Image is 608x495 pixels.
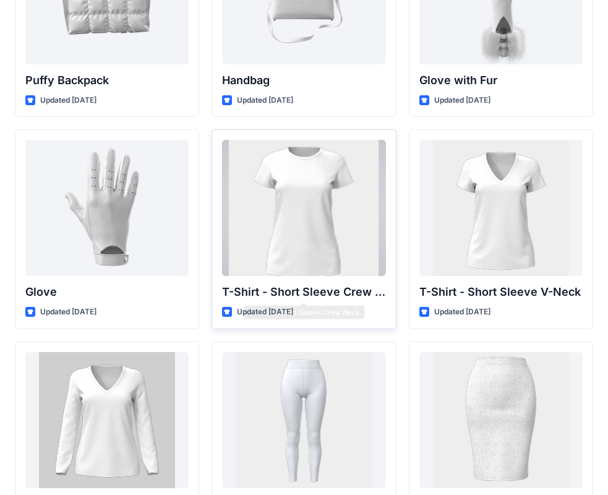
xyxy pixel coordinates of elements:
a: T-Shirt - Long Sleeve V-Neck [25,352,189,488]
a: Knee length pencil skirt [419,352,583,488]
p: Updated [DATE] [237,306,293,319]
p: Glove with Fur [419,72,583,89]
p: T-Shirt - Short Sleeve Crew Neck [222,283,385,301]
a: Leggings [222,352,385,488]
p: Handbag [222,72,385,89]
a: Glove [25,140,189,276]
p: Updated [DATE] [434,94,490,107]
p: Updated [DATE] [434,306,490,319]
p: T-Shirt - Short Sleeve V-Neck [419,283,583,301]
a: T-Shirt - Short Sleeve Crew Neck [222,140,385,276]
p: Puffy Backpack [25,72,189,89]
p: Updated [DATE] [40,94,96,107]
a: T-Shirt - Short Sleeve V-Neck [419,140,583,276]
p: Updated [DATE] [237,94,293,107]
p: Updated [DATE] [40,306,96,319]
p: Glove [25,283,189,301]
